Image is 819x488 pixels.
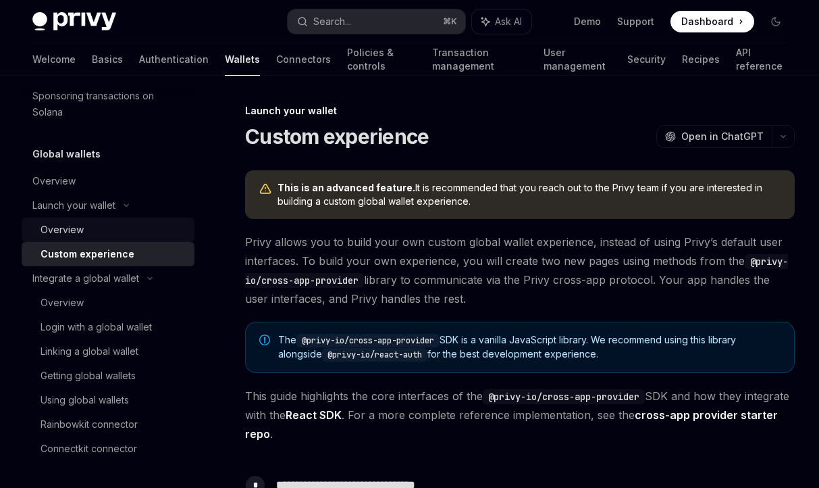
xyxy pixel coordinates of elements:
[681,130,764,143] span: Open in ChatGPT
[347,43,416,76] a: Policies & controls
[276,43,331,76] a: Connectors
[682,43,720,76] a: Recipes
[32,146,101,162] h5: Global wallets
[22,218,194,242] a: Overview
[41,416,138,433] div: Rainbowkit connector
[765,11,787,32] button: Toggle dark mode
[32,43,76,76] a: Welcome
[32,88,186,120] div: Sponsoring transactions on Solana
[32,12,116,31] img: dark logo
[22,242,194,266] a: Custom experience
[278,333,781,362] span: The SDK is a vanilla JavaScript library. We recommend using this library alongside for the best d...
[41,343,138,360] div: Linking a global wallet
[443,16,457,27] span: ⌘ K
[322,348,427,362] code: @privy-io/react-auth
[245,124,429,149] h1: Custom experience
[278,182,415,193] b: This is an advanced feature.
[92,43,123,76] a: Basics
[22,364,194,388] a: Getting global wallets
[22,412,194,437] a: Rainbowkit connector
[41,441,137,457] div: Connectkit connector
[495,15,522,28] span: Ask AI
[278,181,781,208] span: It is recommended that you reach out to the Privy team if you are interested in building a custom...
[656,125,772,148] button: Open in ChatGPT
[627,43,666,76] a: Security
[736,43,787,76] a: API reference
[22,388,194,412] a: Using global wallets
[225,43,260,76] a: Wallets
[259,182,272,196] svg: Warning
[296,334,440,347] code: @privy-io/cross-app-provider
[670,11,754,32] a: Dashboard
[574,15,601,28] a: Demo
[41,392,129,408] div: Using global wallets
[22,437,194,461] a: Connectkit connector
[41,295,84,311] div: Overview
[286,408,342,422] strong: React SDK
[483,389,645,404] code: @privy-io/cross-app-provider
[544,43,611,76] a: User management
[681,15,733,28] span: Dashboard
[41,319,152,335] div: Login with a global wallet
[313,14,351,30] div: Search...
[22,315,194,339] a: Login with a global wallet
[432,43,527,76] a: Transaction management
[472,9,531,34] button: Ask AI
[22,291,194,315] a: Overview
[41,246,134,262] div: Custom experience
[32,270,139,287] div: Integrate a global wallet
[288,9,466,34] button: Search...⌘K
[41,222,84,238] div: Overview
[22,339,194,364] a: Linking a global wallet
[22,84,194,124] a: Sponsoring transactions on Solana
[139,43,209,76] a: Authentication
[22,169,194,193] a: Overview
[245,104,795,118] div: Launch your wallet
[32,173,76,189] div: Overview
[259,335,270,345] svg: Note
[245,233,795,308] span: Privy allows you to build your own custom global wallet experience, instead of using Privy’s defa...
[245,387,795,443] span: This guide highlights the core interfaces of the SDK and how they integrate with the . For a more...
[32,197,115,214] div: Launch your wallet
[617,15,654,28] a: Support
[41,368,136,384] div: Getting global wallets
